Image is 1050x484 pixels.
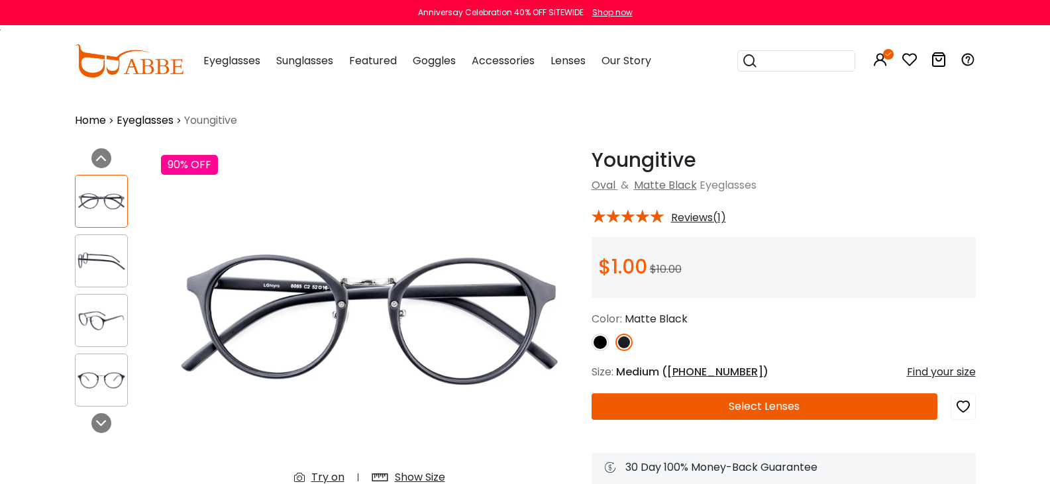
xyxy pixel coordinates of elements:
[616,364,768,379] span: Medium ( )
[592,311,622,326] span: Color:
[634,177,697,193] a: Matte Black
[184,113,237,128] span: Youngitive
[667,364,763,379] span: [PHONE_NUMBER]
[349,53,397,68] span: Featured
[700,177,757,193] span: Eyeglasses
[592,148,976,172] h1: Youngitive
[551,53,586,68] span: Lenses
[602,53,651,68] span: Our Story
[161,155,218,175] div: 90% OFF
[592,7,633,19] div: Shop now
[598,252,647,281] span: $1.00
[413,53,456,68] span: Goggles
[592,393,937,420] button: Select Lenses
[276,53,333,68] span: Sunglasses
[586,7,633,18] a: Shop now
[618,177,631,193] span: &
[472,53,535,68] span: Accessories
[592,177,615,193] a: Oval
[671,212,726,224] span: Reviews(1)
[117,113,174,128] a: Eyeglasses
[75,44,184,77] img: abbeglasses.com
[650,262,682,277] span: $10.00
[907,364,976,380] div: Find your size
[203,53,260,68] span: Eyeglasses
[76,367,127,393] img: Youngitive Matte-black Plastic Eyeglasses , NosePads Frames from ABBE Glasses
[76,248,127,274] img: Youngitive Matte-black Plastic Eyeglasses , NosePads Frames from ABBE Glasses
[625,311,688,326] span: Matte Black
[75,113,106,128] a: Home
[76,189,127,215] img: Youngitive Matte-black Plastic Eyeglasses , NosePads Frames from ABBE Glasses
[605,460,963,475] div: 30 Day 100% Money-Back Guarantee
[592,364,613,379] span: Size:
[76,308,127,334] img: Youngitive Matte-black Plastic Eyeglasses , NosePads Frames from ABBE Glasses
[418,7,584,19] div: Anniversay Celebration 40% OFF SITEWIDE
